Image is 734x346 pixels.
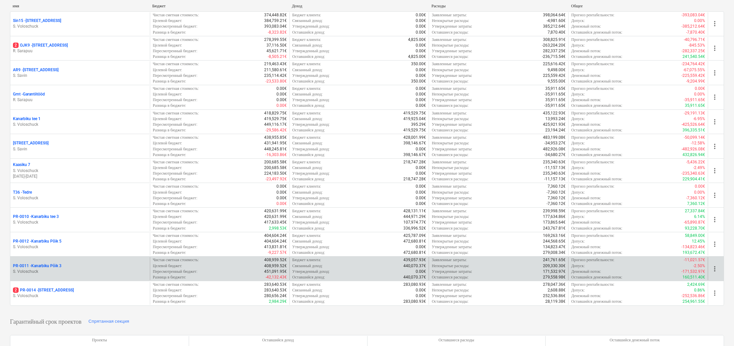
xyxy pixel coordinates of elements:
[153,152,186,158] p: Разница в бюджете :
[571,86,614,91] p: Прогноз рентабельности :
[13,168,147,174] p: S. Voloschuck
[153,190,182,195] p: Целевой бюджет :
[571,116,585,122] p: Допуск :
[693,116,705,122] p: -6.95%
[432,171,472,176] p: Утвержденные затраты :
[571,190,585,195] p: Допуск :
[403,116,426,122] p: 419,925.04€
[571,43,585,48] p: Допуск :
[432,73,472,79] p: Утвержденные затраты :
[693,165,705,171] p: -2.49%
[416,91,426,97] p: 0.00€
[13,24,147,29] p: S. Voloschuck
[13,43,147,54] div: 2OJK9 -[STREET_ADDRESS]R. Sarapuu
[416,48,426,54] p: 0.00€
[13,67,58,73] p: AR9 - [STREET_ADDRESS]
[416,103,426,108] p: 0.00€
[292,48,330,54] p: Утвержденный доход :
[432,54,468,60] p: Оставшиеся расходы :
[292,43,323,48] p: Связанный доход :
[292,18,323,24] p: Связанный доход :
[13,4,147,9] div: имя
[416,86,426,91] p: 0.00€
[153,37,199,43] p: Чистая сметная стоимость :
[682,146,705,152] p: -482,926.08€
[153,122,197,127] p: Пересмотренный бюджет :
[694,18,705,24] p: 0.00%
[292,116,323,122] p: Связанный доход :
[264,67,287,73] p: 211,580.61€
[682,127,705,133] p: 396,335.51€
[264,18,287,24] p: 384,759.21€
[276,91,287,97] p: 0.00€
[543,61,566,67] p: 225,616.42€
[403,110,426,116] p: 419,529.75€
[682,171,705,176] p: -235,340.63€
[403,152,426,158] p: 398,146.67€
[264,61,287,67] p: 219,463.43€
[711,44,719,52] span: more_vert
[416,171,426,176] p: 0.00€
[416,165,426,171] p: 0.00€
[153,135,199,140] p: Чистая сметная стоимость :
[543,12,566,18] p: 398,064.64€
[711,289,719,297] span: more_vert
[695,86,705,91] p: 0.00€
[403,127,426,133] p: 419,529.75€
[13,287,74,293] p: PR-0014 - [STREET_ADDRESS]
[292,67,323,73] p: Связанный доход :
[276,86,287,91] p: 0.00€
[153,140,182,146] p: Целевой бюджет :
[432,159,467,165] p: Заявленные затраты :
[544,152,566,158] p: -34,680.27€
[153,24,197,29] p: Пересмотренный бюджет :
[153,159,199,165] p: Чистая сметная стоимость :
[13,244,147,250] p: S. Voloschuck
[684,110,705,116] p: -29,191.13€
[292,152,325,158] p: Оставшийся доход :
[265,79,287,84] p: -23,533.80€
[686,79,705,84] p: -9,204.99€
[548,79,566,84] p: 9,555.00€
[432,176,468,182] p: Оставшиеся расходы :
[13,239,147,250] div: PR-0012 -Kanarbiku Põik 5S. Voloschuck
[432,30,468,35] p: Оставшиеся расходы :
[542,54,566,60] p: -236,715.54€
[292,184,321,189] p: Бюджет клиента :
[292,54,325,60] p: Оставшийся доход :
[711,167,719,175] span: more_vert
[292,127,325,133] p: Оставшийся доход :
[153,171,197,176] p: Пересмотренный бюджет :
[264,37,287,43] p: 278,399.55€
[682,24,705,29] p: -385,212.64€
[432,190,469,195] p: Непокрытые расходы :
[13,48,147,54] p: R. Sarapuu
[416,12,426,18] p: 0.00€
[292,86,321,91] p: Бюджет клиента :
[416,184,426,189] p: 0.00€
[695,184,705,189] p: 0.00€
[153,54,186,60] p: Разница в бюджете :
[688,43,705,48] p: -845.53%
[711,240,719,248] span: more_vert
[686,30,705,35] p: -7,870.40€
[292,103,325,108] p: Оставшийся доход :
[682,48,705,54] p: -282,337.25€
[571,73,601,79] p: Денежный поток :
[153,86,199,91] p: Чистая сметная стоимость :
[292,135,321,140] p: Бюджет клиента :
[13,43,68,48] p: OJK9 - [STREET_ADDRESS]
[292,37,321,43] p: Бюджет клиента :
[571,54,622,60] p: Оставшийся денежный поток :
[13,239,61,244] p: PR-0012 - Kanarbiku Põik 5
[292,73,330,79] p: Утвержденный доход :
[571,122,601,127] p: Денежный поток :
[711,265,719,273] span: more_vert
[265,176,287,182] p: -23,497.92€
[684,97,705,103] p: -35,911.65€
[13,162,147,179] div: Kaasiku 7S. Voloschuck[DATE]-[DATE]
[153,165,182,171] p: Целевой бюджет :
[13,122,147,127] p: S. Voloschuck
[13,73,147,79] p: S. Savin
[432,146,472,152] p: Утвержденные затраты :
